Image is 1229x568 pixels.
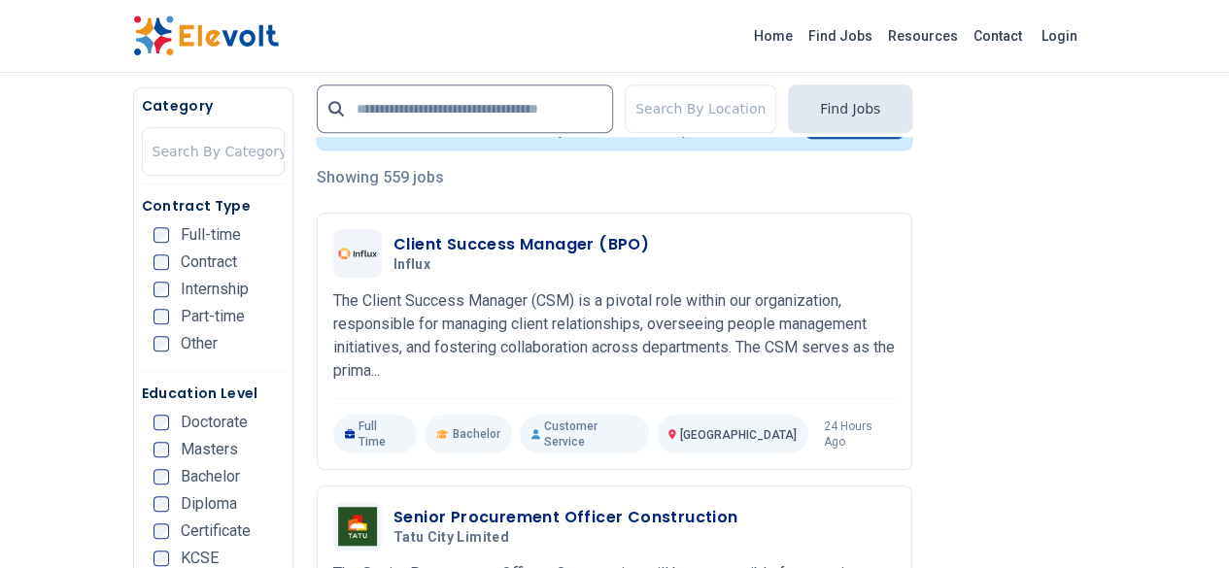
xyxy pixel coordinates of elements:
input: Masters [154,442,169,457]
button: Find Jobs [788,84,912,133]
span: Diploma [181,496,237,512]
input: Diploma [154,496,169,512]
p: The Client Success Manager (CSM) is a pivotal role within our organization, responsible for manag... [333,289,896,383]
h5: Category [142,96,285,116]
img: Tatu City Limited [338,507,377,546]
input: KCSE [154,551,169,566]
input: Bachelor [154,469,169,484]
span: Internship [181,282,249,297]
p: Customer Service [520,415,649,453]
img: Influx [338,248,377,260]
span: Tatu City Limited [393,529,509,547]
input: Part-time [154,309,169,324]
a: Contact [966,20,1030,51]
iframe: Chat Widget [1132,475,1229,568]
a: Resources [880,20,966,51]
h5: Contract Type [142,196,285,216]
input: Contract [154,254,169,270]
span: Contract [181,254,237,270]
input: Certificate [154,523,169,539]
span: Influx [393,256,430,274]
img: Elevolt [133,16,279,56]
span: Part-time [181,309,245,324]
a: Find Jobs [801,20,880,51]
p: Showing 559 jobs [317,166,912,189]
input: Full-time [154,227,169,243]
span: Full-time [181,227,241,243]
input: Other [154,336,169,351]
h5: Education Level [142,384,285,403]
span: Certificate [181,523,251,539]
a: InfluxClient Success Manager (BPO)InfluxThe Client Success Manager (CSM) is a pivotal role within... [333,229,896,453]
input: Internship [154,282,169,297]
input: Doctorate [154,415,169,430]
a: Login [1030,17,1089,55]
span: Masters [181,442,238,457]
span: Other [181,336,218,351]
p: 24 hours ago [824,418,896,450]
span: Bachelor [181,469,240,484]
span: Bachelor [453,426,500,442]
span: KCSE [181,551,219,566]
p: Full Time [333,415,417,453]
span: Doctorate [181,415,248,430]
h3: Client Success Manager (BPO) [393,233,649,256]
a: Home [746,20,801,51]
span: [GEOGRAPHIC_DATA] [680,428,797,442]
h3: Senior Procurement Officer Construction [393,506,738,529]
